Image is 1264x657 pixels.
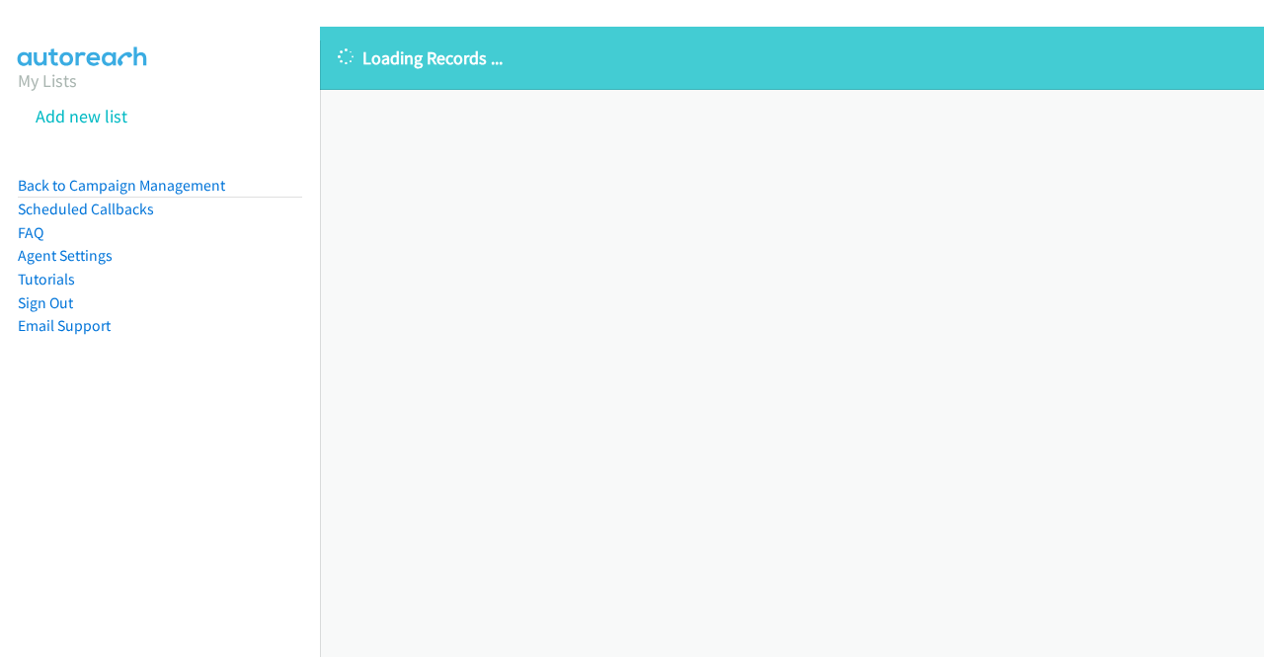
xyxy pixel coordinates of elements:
a: FAQ [18,223,43,242]
a: My Lists [18,69,77,92]
p: Loading Records ... [338,44,1246,71]
a: Tutorials [18,270,75,288]
a: Add new list [36,105,127,127]
a: Sign Out [18,293,73,312]
a: Scheduled Callbacks [18,200,154,218]
a: Back to Campaign Management [18,176,225,195]
a: Email Support [18,316,111,335]
a: Agent Settings [18,246,113,265]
